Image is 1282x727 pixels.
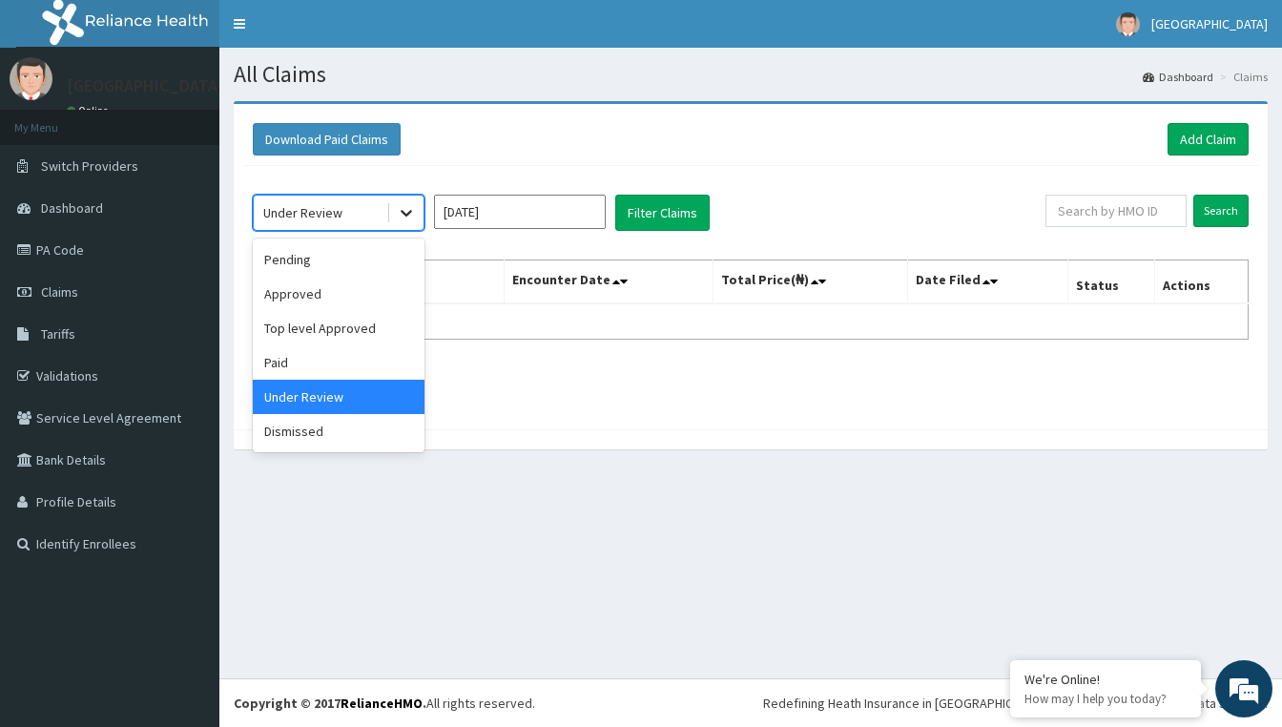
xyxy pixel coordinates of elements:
div: Under Review [253,380,424,414]
th: Total Price(₦) [713,260,907,304]
h1: All Claims [234,62,1268,87]
th: Actions [1154,260,1248,304]
span: We're online! [111,240,263,433]
textarea: Type your message and hit 'Enter' [10,521,363,588]
span: Dashboard [41,199,103,217]
img: User Image [1116,12,1140,36]
div: Redefining Heath Insurance in [GEOGRAPHIC_DATA] using Telemedicine and Data Science! [763,694,1268,713]
strong: Copyright © 2017 . [234,695,426,712]
button: Download Paid Claims [253,123,401,156]
span: [GEOGRAPHIC_DATA] [1151,15,1268,32]
th: Date Filed [907,260,1067,304]
div: Dismissed [253,414,424,448]
img: d_794563401_company_1708531726252_794563401 [35,95,77,143]
a: Online [67,104,113,117]
div: Top level Approved [253,311,424,345]
a: RelianceHMO [341,695,423,712]
th: Status [1068,260,1155,304]
div: Minimize live chat window [313,10,359,55]
span: Switch Providers [41,157,138,175]
li: Claims [1215,69,1268,85]
div: We're Online! [1024,671,1187,688]
input: Select Month and Year [434,195,606,229]
div: Under Review [263,203,342,222]
th: Encounter Date [504,260,713,304]
p: How may I help you today? [1024,691,1187,707]
p: [GEOGRAPHIC_DATA] [67,77,224,94]
div: Chat with us now [99,107,320,132]
input: Search by HMO ID [1045,195,1187,227]
div: Pending [253,242,424,277]
div: Approved [253,277,424,311]
a: Dashboard [1143,69,1213,85]
img: User Image [10,57,52,100]
span: Claims [41,283,78,301]
button: Filter Claims [615,195,710,231]
input: Search [1193,195,1249,227]
a: Add Claim [1168,123,1249,156]
footer: All rights reserved. [219,678,1282,727]
div: Paid [253,345,424,380]
span: Tariffs [41,325,75,343]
